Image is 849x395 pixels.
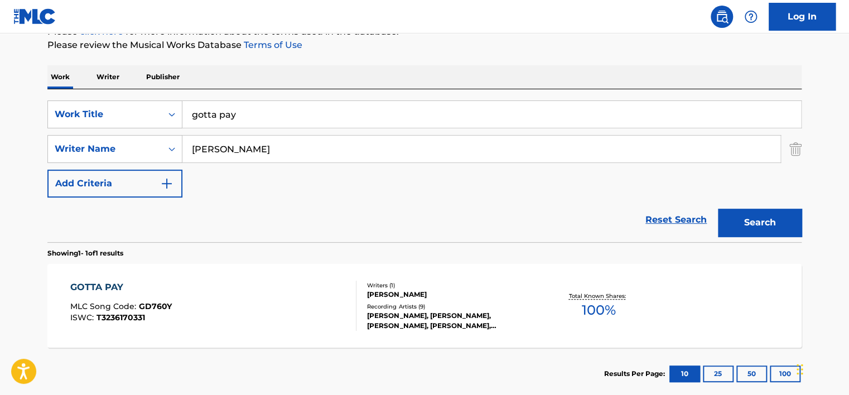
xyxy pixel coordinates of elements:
button: 100 [770,365,800,382]
div: [PERSON_NAME], [PERSON_NAME], [PERSON_NAME], [PERSON_NAME], [PERSON_NAME] [367,311,536,331]
iframe: Chat Widget [793,341,849,395]
a: Public Search [711,6,733,28]
span: T3236170331 [97,312,145,322]
img: Delete Criterion [789,135,802,163]
button: 10 [669,365,700,382]
span: MLC Song Code : [70,301,139,311]
button: 25 [703,365,734,382]
p: Please review the Musical Works Database [47,38,802,52]
img: MLC Logo [13,8,56,25]
p: Results Per Page: [604,369,668,379]
button: Add Criteria [47,170,182,197]
p: Total Known Shares: [568,292,628,300]
a: Reset Search [640,208,712,232]
span: 100 % [581,300,615,320]
img: help [744,10,758,23]
span: ISWC : [70,312,97,322]
div: Recording Artists ( 9 ) [367,302,536,311]
span: GD760Y [139,301,172,311]
div: [PERSON_NAME] [367,290,536,300]
div: GOTTA PAY [70,281,172,294]
img: 9d2ae6d4665cec9f34b9.svg [160,177,173,190]
a: Log In [769,3,836,31]
a: Terms of Use [242,40,302,50]
form: Search Form [47,100,802,242]
a: GOTTA PAYMLC Song Code:GD760YISWC:T3236170331Writers (1)[PERSON_NAME]Recording Artists (9)[PERSON... [47,264,802,348]
p: Showing 1 - 1 of 1 results [47,248,123,258]
button: Search [718,209,802,237]
div: Help [740,6,762,28]
div: Drag [797,353,803,386]
p: Work [47,65,73,89]
div: Work Title [55,108,155,121]
div: Writers ( 1 ) [367,281,536,290]
img: search [715,10,729,23]
button: 50 [736,365,767,382]
p: Publisher [143,65,183,89]
p: Writer [93,65,123,89]
div: Writer Name [55,142,155,156]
